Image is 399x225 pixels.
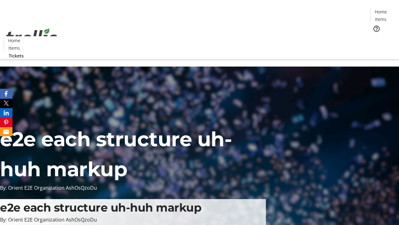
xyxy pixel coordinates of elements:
[4,45,24,51] a: Items
[370,22,383,35] button: Help
[4,22,59,53] img: Orient E2E Organization AshOsQzoDu's Logo
[375,8,387,15] span: Home
[4,37,24,44] a: Home
[4,52,29,59] a: Tickets
[375,36,390,43] span: Tickets
[9,52,24,59] span: Tickets
[8,37,20,44] span: Home
[8,45,20,51] span: Items
[371,16,391,22] a: Items
[371,8,391,15] a: Home
[375,16,387,22] span: Items
[370,36,395,43] a: Tickets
